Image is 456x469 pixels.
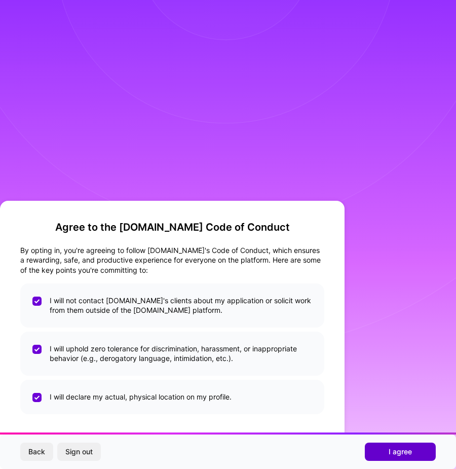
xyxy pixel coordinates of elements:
[20,245,324,275] div: By opting in, you're agreeing to follow [DOMAIN_NAME]'s Code of Conduct, which ensures a rewardin...
[20,221,324,233] h2: Agree to the [DOMAIN_NAME] Code of Conduct
[57,443,101,461] button: Sign out
[20,380,324,414] li: I will declare my actual, physical location on my profile.
[20,283,324,328] li: I will not contact [DOMAIN_NAME]'s clients about my application or solicit work from them outside...
[65,447,93,457] span: Sign out
[28,447,45,457] span: Back
[20,443,53,461] button: Back
[365,443,436,461] button: I agree
[20,332,324,376] li: I will uphold zero tolerance for discrimination, harassment, or inappropriate behavior (e.g., der...
[389,447,412,457] span: I agree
